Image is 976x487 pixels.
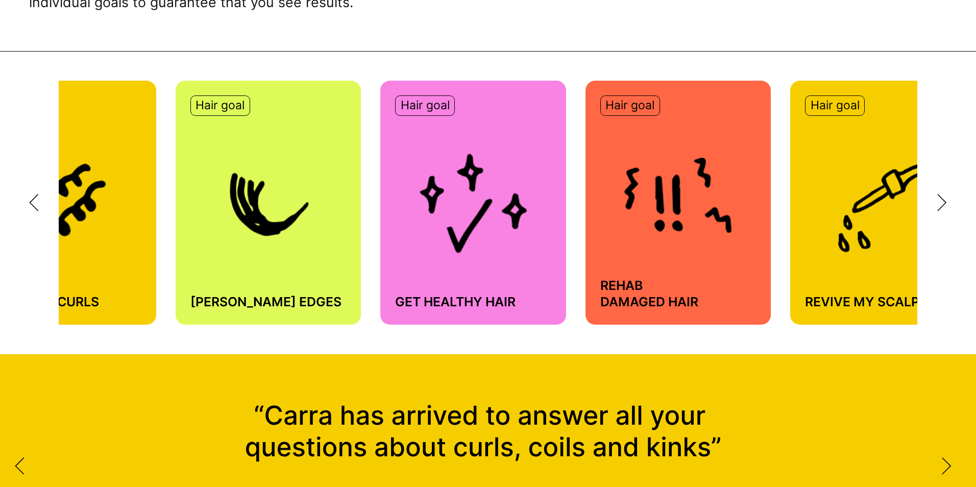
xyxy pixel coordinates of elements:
[190,294,347,310] h4: [PERSON_NAME] Edges
[605,98,654,113] p: Hair goal
[196,98,245,113] p: Hair goal
[811,98,860,113] p: Hair goal
[395,294,551,310] h4: Get Healthy Hair
[805,294,961,310] h4: Revive my scalp
[401,98,450,113] p: Hair goal
[600,277,757,310] h4: Rehab Damaged Hair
